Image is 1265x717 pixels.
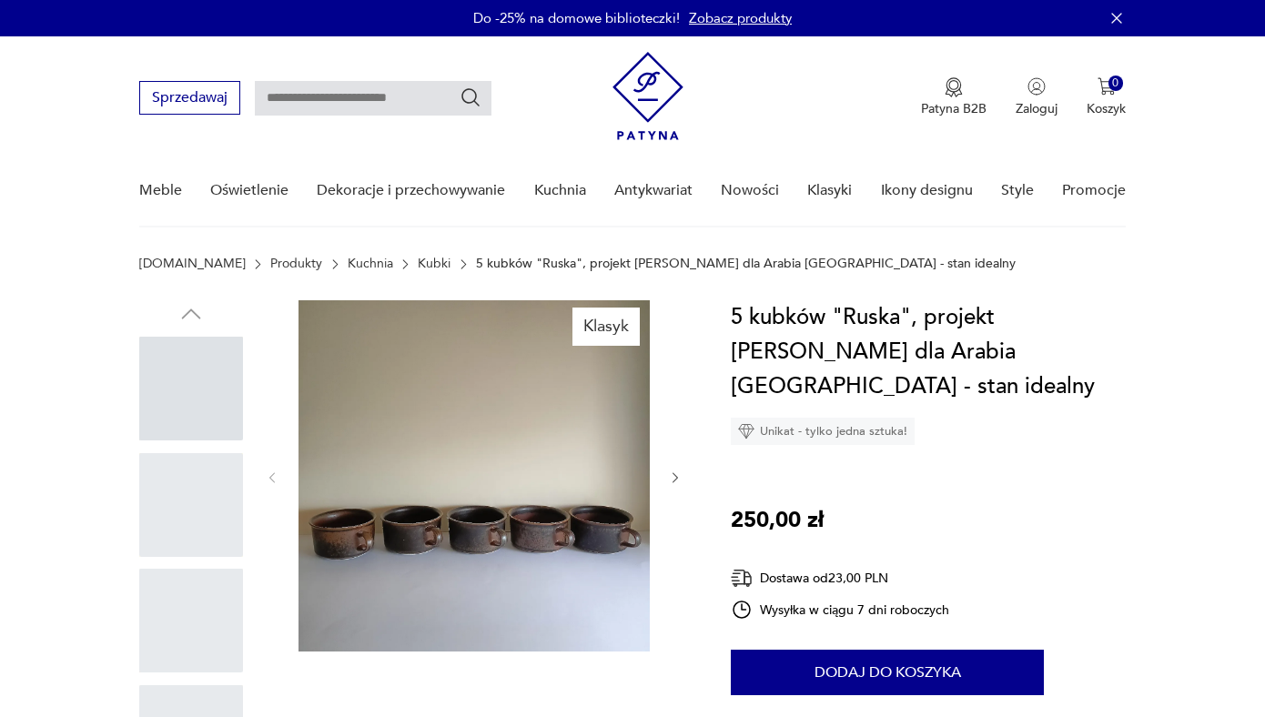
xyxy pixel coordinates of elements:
[1016,77,1058,117] button: Zaloguj
[731,300,1126,404] h1: 5 kubków "Ruska", projekt [PERSON_NAME] dla Arabia [GEOGRAPHIC_DATA] - stan idealny
[1001,156,1034,226] a: Style
[721,156,779,226] a: Nowości
[299,300,650,651] img: Zdjęcie produktu 5 kubków "Ruska", projekt Ulla Procope dla Arabia Finland - stan idealny
[807,156,852,226] a: Klasyki
[921,77,987,117] a: Ikona medaluPatyna B2B
[612,52,683,140] img: Patyna - sklep z meblami i dekoracjami vintage
[921,77,987,117] button: Patyna B2B
[731,567,949,590] div: Dostawa od 23,00 PLN
[139,156,182,226] a: Meble
[1087,77,1126,117] button: 0Koszyk
[731,599,949,621] div: Wysyłka w ciągu 7 dni roboczych
[881,156,973,226] a: Ikony designu
[731,503,824,538] p: 250,00 zł
[921,100,987,117] p: Patyna B2B
[476,257,1016,271] p: 5 kubków "Ruska", projekt [PERSON_NAME] dla Arabia [GEOGRAPHIC_DATA] - stan idealny
[139,93,240,106] a: Sprzedawaj
[738,423,754,439] img: Ikona diamentu
[139,81,240,115] button: Sprzedawaj
[270,257,322,271] a: Produkty
[460,86,481,108] button: Szukaj
[731,567,753,590] img: Ikona dostawy
[572,308,640,346] div: Klasyk
[1098,77,1116,96] img: Ikona koszyka
[731,650,1044,695] button: Dodaj do koszyka
[1062,156,1126,226] a: Promocje
[139,257,246,271] a: [DOMAIN_NAME]
[689,9,792,27] a: Zobacz produkty
[731,418,915,445] div: Unikat - tylko jedna sztuka!
[418,257,450,271] a: Kubki
[614,156,693,226] a: Antykwariat
[348,257,393,271] a: Kuchnia
[1108,76,1124,91] div: 0
[317,156,505,226] a: Dekoracje i przechowywanie
[473,9,680,27] p: Do -25% na domowe biblioteczki!
[210,156,288,226] a: Oświetlenie
[1087,100,1126,117] p: Koszyk
[1016,100,1058,117] p: Zaloguj
[534,156,586,226] a: Kuchnia
[945,77,963,97] img: Ikona medalu
[1027,77,1046,96] img: Ikonka użytkownika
